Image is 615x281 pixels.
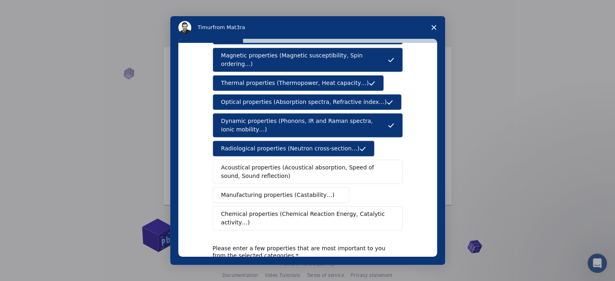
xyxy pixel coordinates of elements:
[213,48,403,72] button: Magnetic properties (Magnetic susceptibility, Spin ordering…)
[213,113,403,137] button: Dynamic properties (Phonons, IR and Raman spectra, Ionic mobility…)
[213,187,350,203] button: Manufacturing properties (Castability…)
[213,160,403,184] button: Acoustical properties (Acoustical absorption, Speed of sound, Sound reflection)
[221,98,387,106] span: Optical properties (Absorption spectra, Refractive index…)
[178,21,191,34] img: Profile image for Timur
[198,24,213,30] span: Timur
[213,75,384,91] button: Thermal properties (Thermopower, Heat capacity…)
[213,24,245,30] span: from Mat3ra
[221,51,388,68] span: Magnetic properties (Magnetic susceptibility, Spin ordering…)
[221,79,369,87] span: Thermal properties (Thermopower, Heat capacity…)
[221,117,388,134] span: Dynamic properties (Phonons, IR and Raman spectra, Ionic mobility…)
[423,16,445,39] span: Close survey
[213,245,391,259] div: Please enter a few properties that are most important to you from the selected categories.
[221,144,360,153] span: Radiological properties (Neutron cross-section…)
[213,94,402,110] button: Optical properties (Absorption spectra, Refractive index…)
[213,206,403,230] button: Chemical properties (Chemical Reaction Energy, Catalytic activity…)
[221,191,335,199] span: Manufacturing properties (Castability…)
[16,6,45,13] span: Support
[221,163,389,180] span: Acoustical properties (Acoustical absorption, Speed of sound, Sound reflection)
[213,141,375,156] button: Radiological properties (Neutron cross-section…)
[221,210,389,227] span: Chemical properties (Chemical Reaction Energy, Catalytic activity…)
